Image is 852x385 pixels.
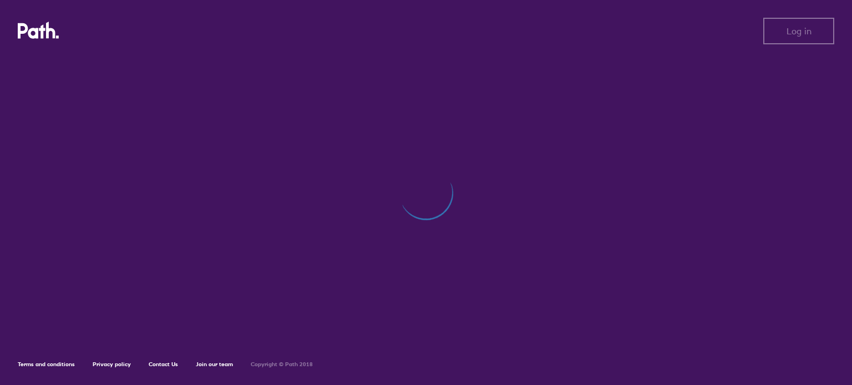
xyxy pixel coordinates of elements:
[18,361,75,368] a: Terms and conditions
[763,18,834,44] button: Log in
[251,361,313,368] h6: Copyright © Path 2018
[93,361,131,368] a: Privacy policy
[787,26,812,36] span: Log in
[196,361,233,368] a: Join our team
[149,361,178,368] a: Contact Us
